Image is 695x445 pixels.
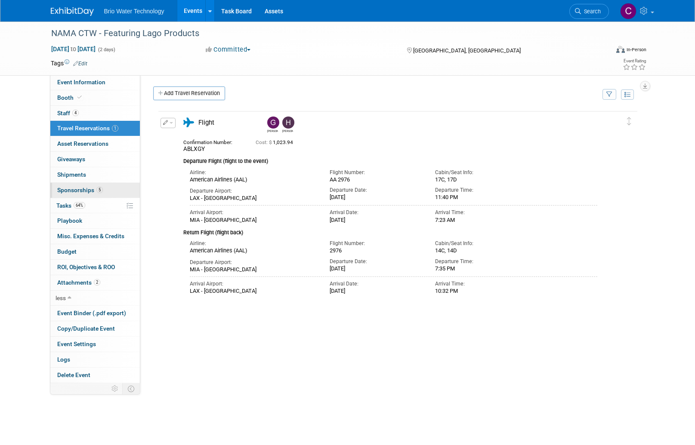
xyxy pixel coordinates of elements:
[57,110,79,117] span: Staff
[435,187,527,194] div: Departure Time:
[57,310,126,316] span: Event Binder (.pdf export)
[57,217,82,224] span: Playbook
[435,194,527,201] div: 11:40 PM
[620,3,636,19] img: Cynthia Mendoza
[50,306,140,321] a: Event Binder (.pdf export)
[50,260,140,275] a: ROI, Objectives & ROO
[50,321,140,336] a: Copy/Duplicate Event
[623,59,646,63] div: Event Rating
[330,258,422,265] div: Departure Date:
[330,187,422,194] div: Departure Date:
[330,265,422,272] div: [DATE]
[57,371,90,378] span: Delete Event
[97,47,115,52] span: (2 days)
[56,202,85,209] span: Tasks
[50,121,140,136] a: Travel Reservations1
[256,139,273,145] span: Cost: $
[51,59,87,68] td: Tags
[108,383,123,394] td: Personalize Event Tab Strip
[435,240,527,247] div: Cabin/Seat Info:
[50,75,140,90] a: Event Information
[435,169,527,176] div: Cabin/Seat Info:
[51,7,94,16] img: ExhibitDay
[282,117,294,129] img: Harry Mesak
[57,248,77,255] span: Budget
[96,187,103,193] span: 5
[74,202,85,209] span: 64%
[203,45,254,54] button: Committed
[581,8,601,15] span: Search
[57,140,108,147] span: Asset Reservations
[435,265,527,272] div: 7:35 PM
[190,195,317,202] div: LAX - [GEOGRAPHIC_DATA]
[330,280,422,288] div: Arrival Date:
[190,209,317,216] div: Arrival Airport:
[190,169,317,176] div: Airline:
[50,229,140,244] a: Misc. Expenses & Credits
[50,352,140,367] a: Logs
[57,171,86,178] span: Shipments
[57,187,103,193] span: Sponsorships
[50,106,140,121] a: Staff4
[330,217,422,224] div: [DATE]
[183,224,598,237] div: Return Flight (flight back)
[51,45,96,53] span: [DATE] [DATE]
[435,280,527,288] div: Arrival Time:
[330,209,422,216] div: Arrival Date:
[330,169,422,176] div: Flight Number:
[280,117,295,133] div: Harry Mesak
[48,26,596,41] div: NAMA CTW - Featuring Lago Products
[56,295,66,301] span: less
[616,46,625,53] img: Format-Inperson.png
[153,86,225,100] a: Add Travel Reservation
[50,198,140,213] a: Tasks64%
[50,275,140,290] a: Attachments2
[183,137,243,145] div: Confirmation Number:
[435,288,527,295] div: 10:32 PM
[330,247,422,254] div: 2976
[198,119,214,126] span: Flight
[50,90,140,105] a: Booth
[57,325,115,332] span: Copy/Duplicate Event
[50,291,140,306] a: less
[50,167,140,182] a: Shipments
[57,156,85,163] span: Giveaways
[558,45,647,58] div: Event Format
[50,244,140,259] a: Budget
[267,117,279,129] img: Giancarlo Barzotti
[57,125,118,132] span: Travel Reservations
[256,139,297,145] span: 1,023.94
[190,217,317,224] div: MIA - [GEOGRAPHIC_DATA]
[435,247,527,254] div: 14C, 14D
[77,95,82,100] i: Booth reservation complete
[57,279,100,286] span: Attachments
[50,136,140,151] a: Asset Reservations
[265,117,280,133] div: Giancarlo Barzotti
[190,288,317,295] div: LAX - [GEOGRAPHIC_DATA]
[50,368,140,383] a: Delete Event
[50,183,140,198] a: Sponsorships5
[57,264,115,270] span: ROI, Objectives & ROO
[569,4,609,19] a: Search
[435,217,527,224] div: 7:23 AM
[190,187,317,195] div: Departure Airport:
[190,240,317,247] div: Airline:
[112,125,118,132] span: 1
[190,247,317,254] div: American Airlines (AAL)
[122,383,140,394] td: Toggle Event Tabs
[183,118,194,127] i: Flight
[94,279,100,285] span: 2
[267,129,278,133] div: Giancarlo Barzotti
[627,117,631,125] i: Click and drag to move item
[190,259,317,266] div: Departure Airport:
[330,240,422,247] div: Flight Number:
[50,152,140,167] a: Giveaways
[57,356,70,363] span: Logs
[330,288,422,295] div: [DATE]
[435,209,527,216] div: Arrival Time:
[626,46,646,53] div: In-Person
[57,79,105,86] span: Event Information
[72,110,79,116] span: 4
[190,266,317,273] div: MIA - [GEOGRAPHIC_DATA]
[435,176,527,183] div: 17C, 17D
